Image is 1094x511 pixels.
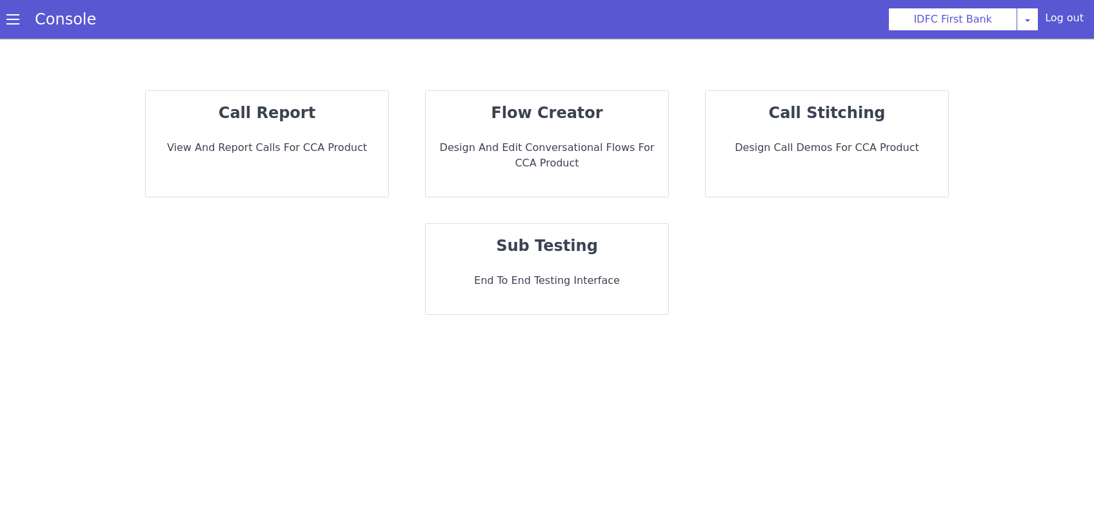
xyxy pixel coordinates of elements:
button: IDFC First Bank [888,8,1017,31]
div: Log out [1045,10,1084,31]
strong: call stitching [769,104,886,122]
p: View and report calls for CCA Product [156,140,378,155]
p: Design call demos for CCA Product [716,140,938,155]
a: Console [19,10,112,28]
strong: sub testing [496,237,598,255]
strong: call report [219,104,315,122]
p: Design and Edit Conversational flows for CCA Product [436,140,658,171]
strong: flow creator [491,104,602,122]
p: End to End Testing Interface [436,273,658,288]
